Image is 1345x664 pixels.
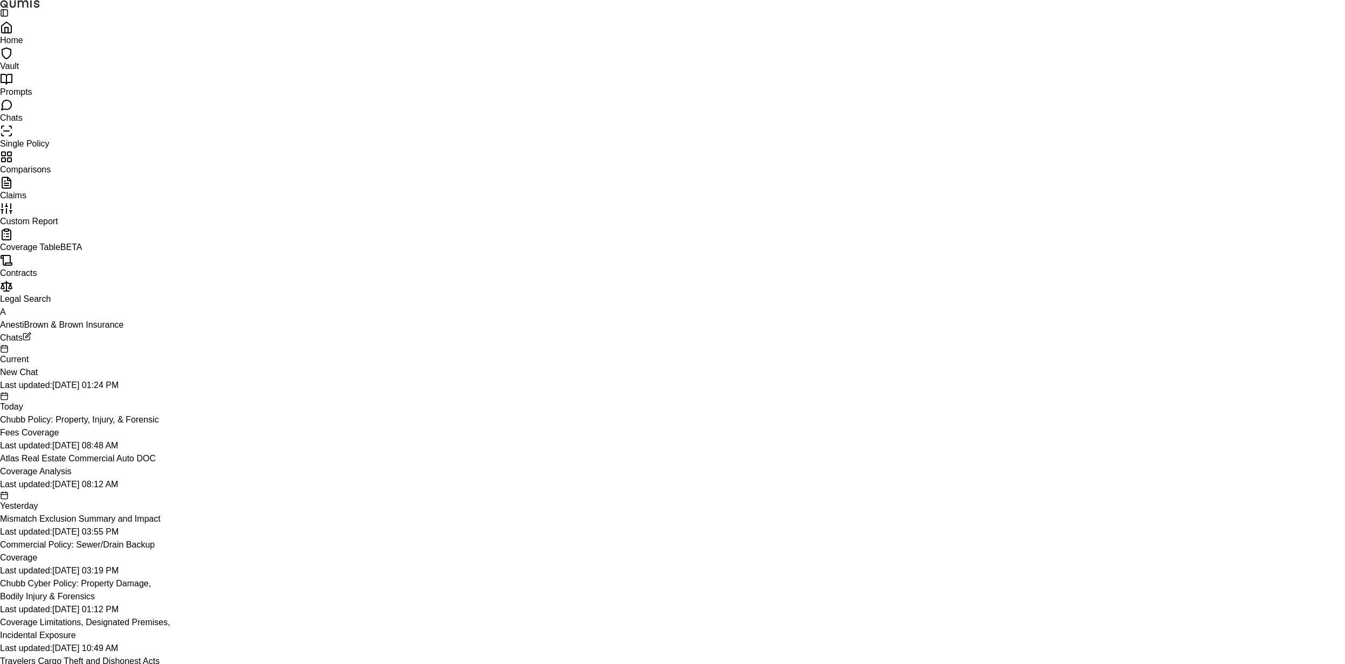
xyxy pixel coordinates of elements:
span: Brown & Brown Insurance [24,320,123,329]
span: BETA [60,243,82,252]
span: [DATE] 01:24 PM [52,381,119,390]
span: [DATE] 08:12 AM [52,480,118,489]
span: [DATE] 03:55 PM [52,527,119,536]
button: New Chat [23,332,31,341]
span: [DATE] 03:19 PM [52,566,119,575]
span: [DATE] 10:49 AM [52,644,118,653]
span: [DATE] 08:48 AM [52,441,118,450]
span: [DATE] 01:12 PM [52,605,119,614]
